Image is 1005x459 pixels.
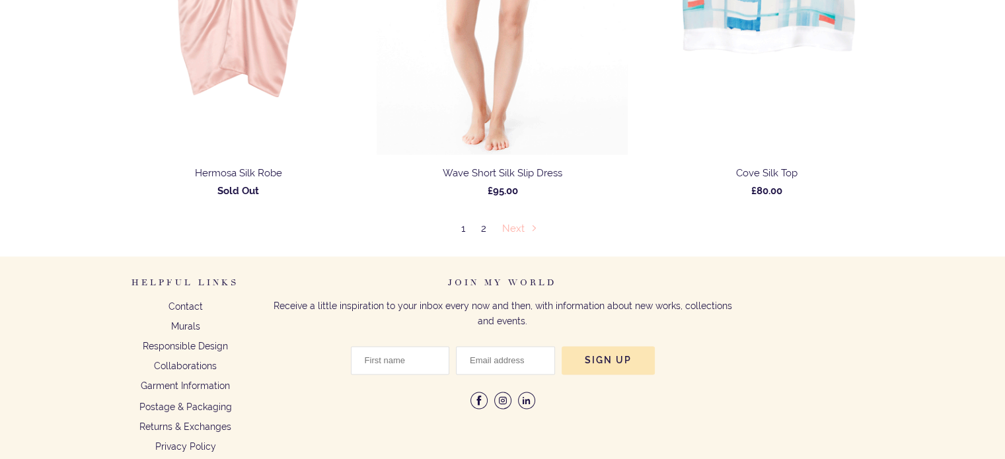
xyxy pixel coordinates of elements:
[751,185,782,197] span: £80.00
[456,346,555,374] input: Email address
[562,346,655,374] input: Sign Up
[194,167,281,179] span: Hermosa Silk Robe
[154,361,217,371] a: Collaborations
[143,341,228,351] a: Responsible Design
[113,277,258,299] h6: Helpful Links
[272,299,734,330] p: Receive a little inspiration to your inbox every now and then, with information about new works, ...
[171,321,200,332] a: Murals
[272,277,734,299] h6: Join my world
[155,441,216,451] a: Privacy Policy
[217,185,259,197] span: Sold Out
[455,223,472,236] span: 1
[139,421,231,431] a: Returns & Exchanges
[736,167,798,179] span: Cove Silk Top
[351,346,450,374] input: First name
[141,380,230,391] a: Garment Information
[481,223,486,234] a: 2
[139,401,232,411] a: Postage & Packaging
[443,167,562,179] span: Wave Short Silk Slip Dress
[168,301,203,312] a: Contact
[502,223,544,234] a: Next
[487,185,517,197] span: £95.00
